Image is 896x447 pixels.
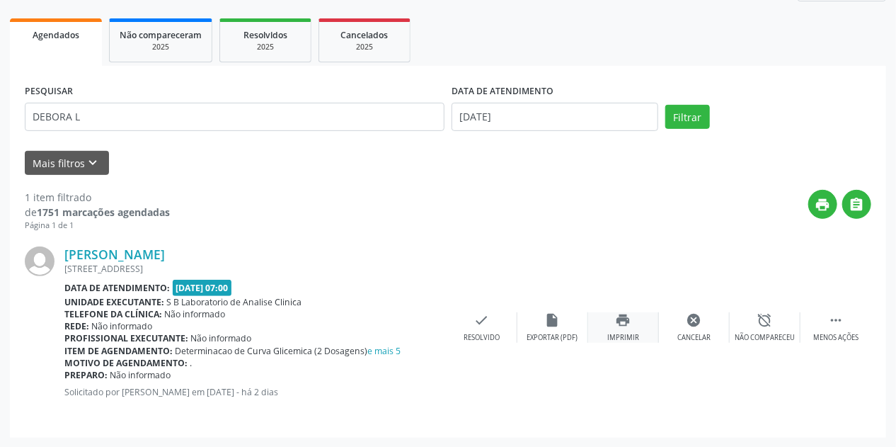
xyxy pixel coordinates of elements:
[607,333,639,343] div: Imprimir
[25,247,54,276] img: img
[64,247,165,262] a: [PERSON_NAME]
[191,332,252,344] span: Não informado
[452,103,658,131] input: Selecione um intervalo
[828,312,844,328] i: 
[190,357,193,369] span: .
[677,333,711,343] div: Cancelar
[64,320,89,332] b: Rede:
[64,296,164,308] b: Unidade executante:
[527,333,578,343] div: Exportar (PDF)
[25,151,109,176] button: Mais filtroskeyboard_arrow_down
[665,105,710,129] button: Filtrar
[735,333,795,343] div: Não compareceu
[33,29,79,41] span: Agendados
[474,312,490,328] i: check
[329,42,400,52] div: 2025
[173,280,232,296] span: [DATE] 07:00
[849,197,865,213] i: 
[230,42,301,52] div: 2025
[25,205,170,220] div: de
[808,190,837,219] button: print
[120,29,202,41] span: Não compareceram
[167,296,302,308] span: S B Laboratorio de Analise Clinica
[341,29,389,41] span: Cancelados
[92,320,153,332] span: Não informado
[243,29,287,41] span: Resolvidos
[616,312,631,328] i: print
[687,312,702,328] i: cancel
[452,81,553,103] label: DATA DE ATENDIMENTO
[545,312,561,328] i: insert_drive_file
[64,345,173,357] b: Item de agendamento:
[64,386,447,398] p: Solicitado por [PERSON_NAME] em [DATE] - há 2 dias
[64,308,162,320] b: Telefone da clínica:
[165,308,226,320] span: Não informado
[64,357,188,369] b: Motivo de agendamento:
[842,190,871,219] button: 
[25,103,444,131] input: Nome, CNS
[464,333,500,343] div: Resolvido
[25,81,73,103] label: PESQUISAR
[64,263,447,275] div: [STREET_ADDRESS]
[176,345,401,357] span: Determinacao de Curva Glicemica (2 Dosagens)
[37,205,170,219] strong: 1751 marcações agendadas
[64,369,108,381] b: Preparo:
[25,220,170,232] div: Página 1 de 1
[110,369,171,381] span: Não informado
[86,155,101,171] i: keyboard_arrow_down
[813,333,858,343] div: Menos ações
[815,197,831,213] i: print
[64,282,170,294] b: Data de atendimento:
[757,312,773,328] i: alarm_off
[120,42,202,52] div: 2025
[25,190,170,205] div: 1 item filtrado
[368,345,401,357] a: e mais 5
[64,332,188,344] b: Profissional executante:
